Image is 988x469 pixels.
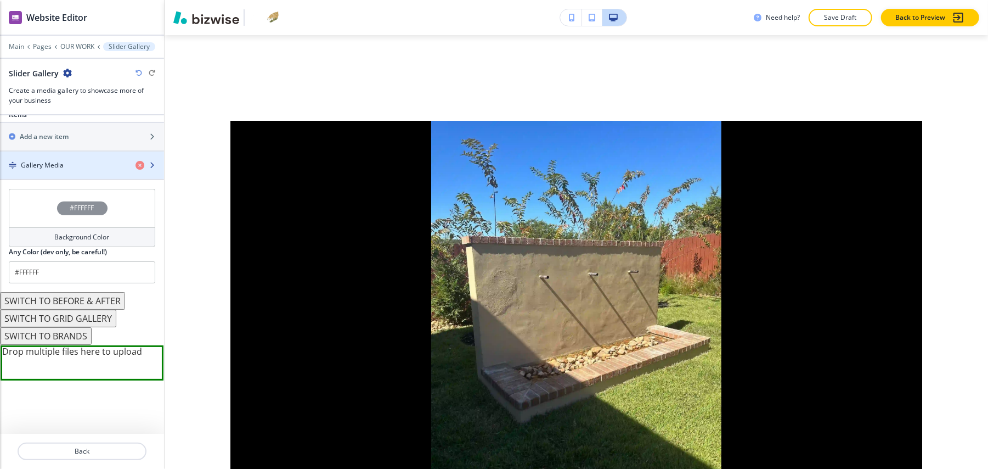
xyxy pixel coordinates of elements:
[20,132,69,142] h2: Add a new item
[103,42,155,51] button: Slider Gallery
[55,232,110,242] h4: Background Color
[766,13,800,23] h3: Need help?
[9,161,16,169] img: Drag
[33,43,52,51] button: Pages
[249,11,279,24] img: Your Logo
[173,11,239,24] img: Bizwise Logo
[9,11,22,24] img: editor icon
[9,43,24,51] button: Main
[9,247,107,257] h2: Any Color (dev only, be careful!)
[9,86,155,105] h3: Create a media gallery to showcase more of your business
[19,446,145,456] p: Back
[881,9,979,26] button: Back to Preview
[21,160,64,170] h4: Gallery Media
[18,443,146,460] button: Back
[109,43,150,51] p: Slider Gallery
[895,13,945,23] p: Back to Preview
[9,68,59,79] h2: Slider Gallery
[9,189,155,247] button: #FFFFFFBackground Color
[70,203,94,213] h4: #FFFFFF
[26,11,87,24] h2: Website Editor
[823,13,858,23] p: Save Draft
[1,345,163,381] div: Drop multiple files here to upload
[809,9,872,26] button: Save Draft
[60,43,94,51] button: OUR WORK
